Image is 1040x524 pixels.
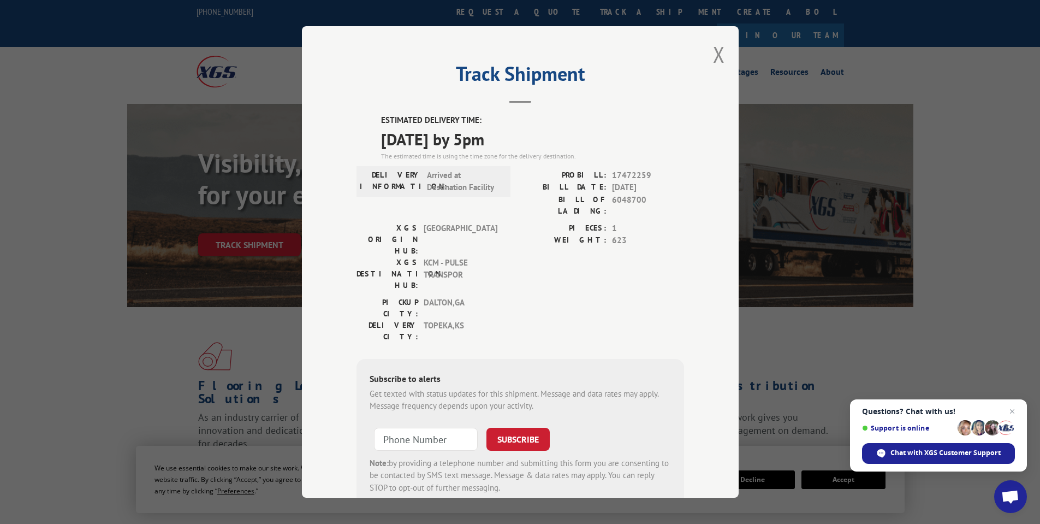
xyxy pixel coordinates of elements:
[381,151,684,161] div: The estimated time is using the time zone for the delivery destination.
[424,257,497,291] span: KCM - PULSE TRANSPOR
[356,257,418,291] label: XGS DESTINATION HUB:
[612,194,684,217] span: 6048700
[612,181,684,194] span: [DATE]
[890,448,1001,458] span: Chat with XGS Customer Support
[360,169,421,194] label: DELIVERY INFORMATION:
[424,320,497,343] span: TOPEKA , KS
[424,222,497,257] span: [GEOGRAPHIC_DATA]
[356,320,418,343] label: DELIVERY CITY:
[374,428,478,451] input: Phone Number
[520,181,607,194] label: BILL DATE:
[612,234,684,247] span: 623
[424,297,497,320] span: DALTON , GA
[356,297,418,320] label: PICKUP CITY:
[520,194,607,217] label: BILL OF LADING:
[381,127,684,151] span: [DATE] by 5pm
[356,66,684,87] h2: Track Shipment
[427,169,501,194] span: Arrived at Destination Facility
[862,443,1015,464] div: Chat with XGS Customer Support
[713,40,725,69] button: Close modal
[370,372,671,388] div: Subscribe to alerts
[370,457,671,494] div: by providing a telephone number and submitting this form you are consenting to be contacted by SM...
[370,388,671,413] div: Get texted with status updates for this shipment. Message and data rates may apply. Message frequ...
[1006,405,1019,418] span: Close chat
[381,114,684,127] label: ESTIMATED DELIVERY TIME:
[370,458,389,468] strong: Note:
[520,222,607,235] label: PIECES:
[356,222,418,257] label: XGS ORIGIN HUB:
[862,407,1015,416] span: Questions? Chat with us!
[486,428,550,451] button: SUBSCRIBE
[520,169,607,182] label: PROBILL:
[520,234,607,247] label: WEIGHT:
[994,480,1027,513] div: Open chat
[862,424,954,432] span: Support is online
[612,222,684,235] span: 1
[612,169,684,182] span: 17472259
